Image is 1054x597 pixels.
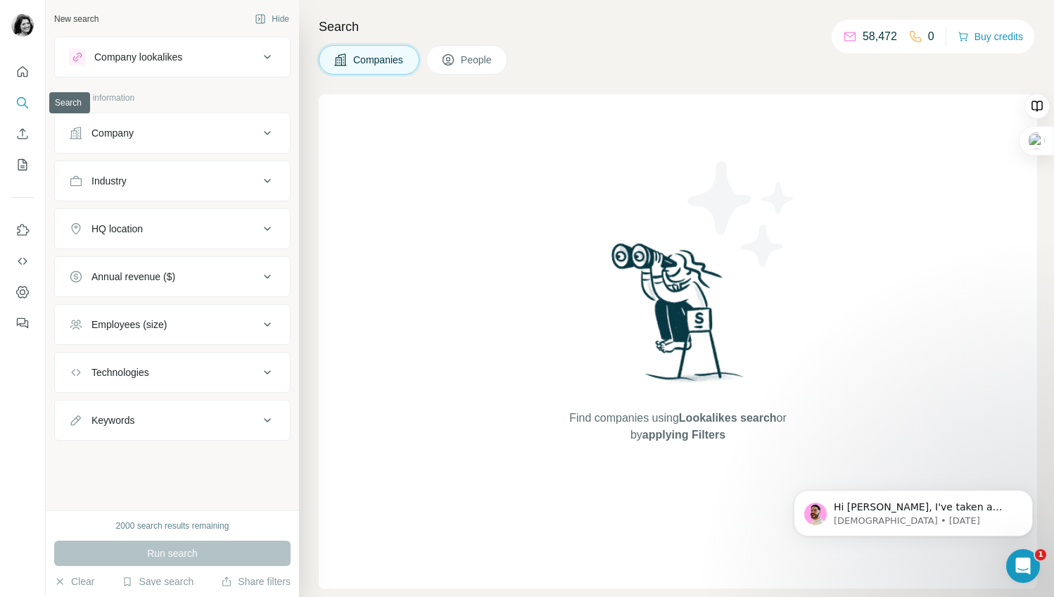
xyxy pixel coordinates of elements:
[679,412,777,424] span: Lookalikes search
[54,574,94,589] button: Clear
[245,8,299,30] button: Hide
[1035,549,1046,560] span: 1
[55,308,290,341] button: Employees (size)
[91,318,167,332] div: Employees (size)
[11,14,34,37] img: Avatar
[958,27,1023,46] button: Buy credits
[678,151,805,277] img: Surfe Illustration - Stars
[605,239,751,396] img: Surfe Illustration - Woman searching with binoculars
[11,249,34,274] button: Use Surfe API
[91,413,134,427] div: Keywords
[1006,549,1040,583] iframe: Intercom live chat
[11,59,34,84] button: Quick start
[11,218,34,243] button: Use Surfe on LinkedIn
[55,212,290,246] button: HQ location
[461,53,493,67] span: People
[55,116,290,150] button: Company
[55,260,290,294] button: Annual revenue ($)
[55,164,290,198] button: Industry
[11,279,34,305] button: Dashboard
[55,403,290,437] button: Keywords
[55,356,290,389] button: Technologies
[773,460,1054,559] iframe: Intercom notifications message
[11,310,34,336] button: Feedback
[122,574,193,589] button: Save search
[11,90,34,115] button: Search
[55,40,290,74] button: Company lookalikes
[91,222,143,236] div: HQ location
[94,50,182,64] div: Company lookalikes
[116,520,229,532] div: 2000 search results remaining
[54,92,291,104] p: Company information
[91,270,175,284] div: Annual revenue ($)
[91,365,149,379] div: Technologies
[221,574,291,589] button: Share filters
[642,429,725,441] span: applying Filters
[565,410,790,444] span: Find companies using or by
[11,152,34,177] button: My lists
[11,121,34,146] button: Enrich CSV
[54,13,99,25] div: New search
[319,17,1037,37] h4: Search
[91,174,127,188] div: Industry
[353,53,405,67] span: Companies
[928,28,934,45] p: 0
[863,28,897,45] p: 58,472
[91,126,134,140] div: Company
